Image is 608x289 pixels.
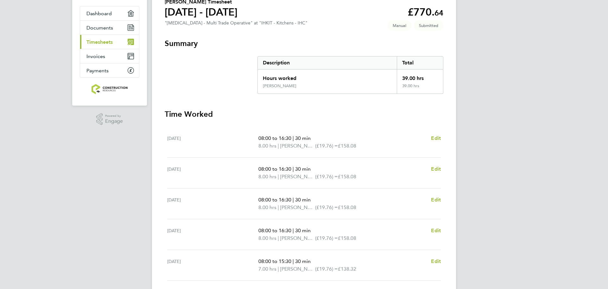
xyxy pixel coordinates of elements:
div: Hours worked [258,69,397,83]
span: 08:00 to 16:30 [258,197,291,203]
span: 30 min [295,135,311,141]
span: | [278,143,279,149]
span: | [293,135,294,141]
a: Edit [431,135,441,142]
span: Edit [431,227,441,233]
span: | [293,227,294,233]
span: | [293,166,294,172]
span: 08:00 to 15:30 [258,258,291,264]
a: Go to home page [80,84,139,94]
div: [DATE] [167,165,258,181]
a: Edit [431,227,441,234]
div: "[MEDICAL_DATA] - Multi Trade Operative" at "IHKIT - Kitchens - IHC" [165,20,307,26]
a: Edit [431,196,441,204]
span: 64 [434,8,443,17]
h3: Summary [165,38,443,49]
span: Edit [431,166,441,172]
span: Powered by [105,113,123,119]
span: £158.08 [338,235,356,241]
span: | [278,174,279,180]
h3: Time Worked [165,109,443,119]
span: [PERSON_NAME] [280,142,315,150]
div: Description [258,56,397,69]
span: 8.00 hrs [258,204,276,210]
span: 8.00 hrs [258,235,276,241]
div: 39.00 hrs [397,83,443,94]
span: Payments [86,68,109,74]
span: [PERSON_NAME] [280,204,315,211]
span: Edit [431,258,441,264]
app-decimal: £770. [408,6,443,18]
span: £138.32 [338,266,356,272]
span: 8.00 hrs [258,174,276,180]
span: 30 min [295,197,311,203]
a: Dashboard [80,6,139,20]
div: Total [397,56,443,69]
span: 8.00 hrs [258,143,276,149]
span: £158.08 [338,204,356,210]
span: Engage [105,119,123,124]
span: [PERSON_NAME] [280,173,315,181]
img: construction-resources-logo-retina.png [92,84,128,94]
span: | [278,266,279,272]
span: 7.00 hrs [258,266,276,272]
div: [DATE] [167,196,258,211]
span: £158.08 [338,174,356,180]
span: | [293,258,294,264]
a: Invoices [80,49,139,63]
a: Edit [431,165,441,173]
span: Edit [431,135,441,141]
span: Edit [431,197,441,203]
a: Payments [80,63,139,77]
span: (£19.76) = [315,174,338,180]
span: (£19.76) = [315,143,338,149]
span: Dashboard [86,10,112,16]
div: [DATE] [167,258,258,273]
a: Timesheets [80,35,139,49]
div: [DATE] [167,135,258,150]
span: This timesheet was manually created. [388,20,411,31]
span: 08:00 to 16:30 [258,166,291,172]
span: (£19.76) = [315,266,338,272]
span: [PERSON_NAME] [280,234,315,242]
span: Documents [86,25,113,31]
span: [PERSON_NAME] [280,265,315,273]
h1: [DATE] - [DATE] [165,6,237,18]
a: Powered byEngage [96,113,123,125]
span: 30 min [295,227,311,233]
div: Summary [257,56,443,94]
a: Edit [431,258,441,265]
span: | [278,235,279,241]
span: 08:00 to 16:30 [258,227,291,233]
span: 30 min [295,258,311,264]
a: Documents [80,21,139,35]
span: (£19.76) = [315,204,338,210]
span: | [278,204,279,210]
span: (£19.76) = [315,235,338,241]
span: Timesheets [86,39,113,45]
div: 39.00 hrs [397,69,443,83]
span: This timesheet is Submitted. [414,20,443,31]
span: Invoices [86,53,105,59]
span: £158.08 [338,143,356,149]
div: [PERSON_NAME] [263,83,296,89]
span: | [293,197,294,203]
div: [DATE] [167,227,258,242]
span: 08:00 to 16:30 [258,135,291,141]
span: 30 min [295,166,311,172]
